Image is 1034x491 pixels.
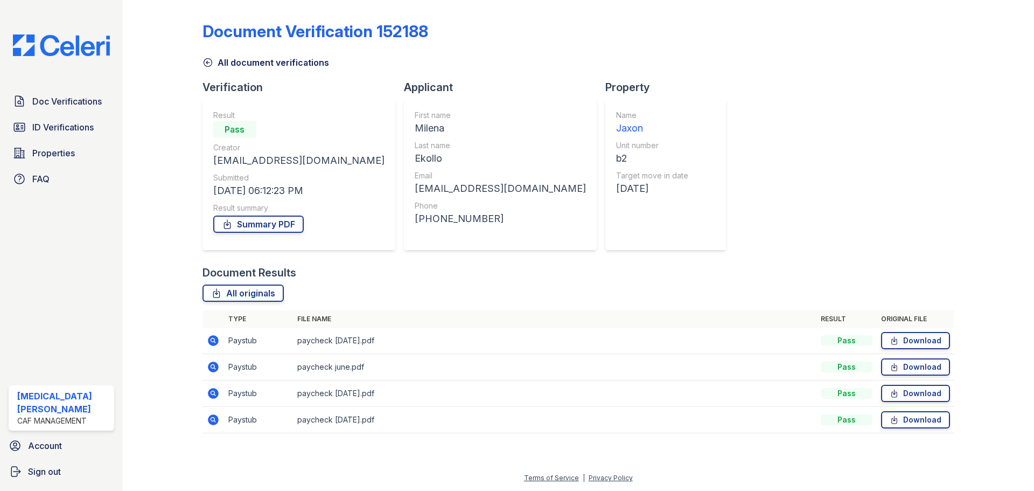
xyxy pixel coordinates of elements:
div: Jaxon [616,121,688,136]
td: Paystub [224,381,293,407]
a: Properties [9,142,114,164]
span: ID Verifications [32,121,94,134]
a: Download [881,332,950,349]
a: Name Jaxon [616,110,688,136]
div: Property [605,80,735,95]
a: Privacy Policy [589,474,633,482]
div: b2 [616,151,688,166]
span: Sign out [28,465,61,478]
a: Download [881,411,950,428]
th: Type [224,310,293,328]
div: Pass [213,121,256,138]
a: Download [881,358,950,376]
a: FAQ [9,168,114,190]
div: Phone [415,200,586,211]
div: Last name [415,140,586,151]
div: Result [213,110,385,121]
div: Unit number [616,140,688,151]
a: Sign out [4,461,118,482]
td: paycheck [DATE].pdf [293,381,816,407]
td: paycheck [DATE].pdf [293,407,816,433]
div: CAF Management [17,416,110,426]
div: Verification [202,80,404,95]
div: Email [415,170,586,181]
div: [DATE] 06:12:23 PM [213,183,385,198]
a: Summary PDF [213,216,304,233]
div: Applicant [404,80,605,95]
img: CE_Logo_Blue-a8612792a0a2168367f1c8372b55b34899dd931a85d93a1a3d3e32e68fde9ad4.png [4,34,118,56]
a: Account [4,435,118,457]
div: Name [616,110,688,121]
span: FAQ [32,172,50,185]
a: ID Verifications [9,116,114,138]
div: Pass [821,388,872,399]
div: [DATE] [616,181,688,196]
div: Result summary [213,203,385,213]
span: Account [28,439,62,452]
div: Pass [821,335,872,346]
div: Pass [821,414,872,425]
a: Download [881,385,950,402]
div: Document Results [202,265,296,280]
div: Milena [415,121,586,136]
td: Paystub [224,407,293,433]
td: paycheck [DATE].pdf [293,328,816,354]
td: Paystub [224,328,293,354]
div: [EMAIL_ADDRESS][DOMAIN_NAME] [415,181,586,196]
div: [MEDICAL_DATA][PERSON_NAME] [17,390,110,416]
td: paycheck june.pdf [293,354,816,381]
div: Pass [821,362,872,372]
a: All document verifications [202,56,329,69]
div: [EMAIL_ADDRESS][DOMAIN_NAME] [213,153,385,168]
div: Submitted [213,172,385,183]
a: Doc Verifications [9,91,114,112]
div: | [583,474,585,482]
span: Properties [32,147,75,160]
th: File name [293,310,816,328]
th: Result [816,310,877,328]
td: Paystub [224,354,293,381]
div: First name [415,110,586,121]
div: Target move in date [616,170,688,181]
span: Doc Verifications [32,95,102,108]
a: Terms of Service [524,474,579,482]
div: Creator [213,142,385,153]
div: [PHONE_NUMBER] [415,211,586,226]
a: All originals [202,285,284,302]
div: Document Verification 152188 [202,22,428,41]
th: Original file [877,310,954,328]
div: Ekollo [415,151,586,166]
